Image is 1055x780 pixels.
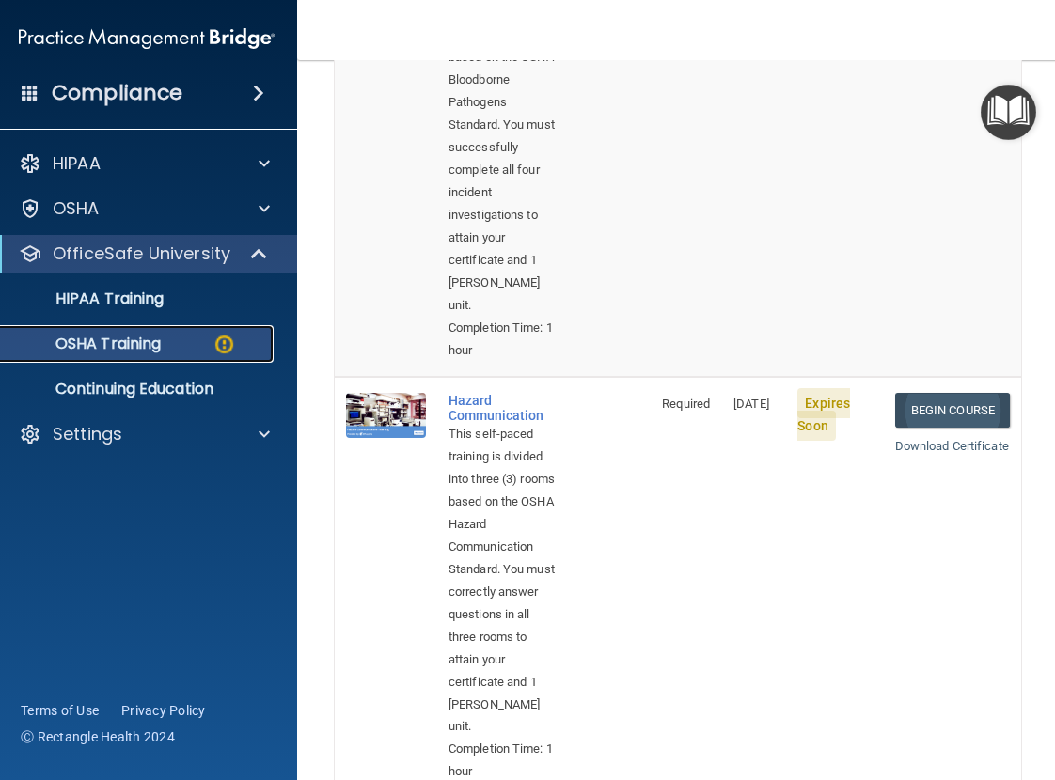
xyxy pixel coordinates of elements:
[449,317,557,362] div: Completion Time: 1 hour
[8,335,161,353] p: OSHA Training
[21,701,99,720] a: Terms of Use
[733,397,769,411] span: [DATE]
[53,242,230,265] p: OfficeSafe University
[53,197,100,220] p: OSHA
[53,152,101,175] p: HIPAA
[19,152,270,175] a: HIPAA
[21,727,175,746] span: Ⓒ Rectangle Health 2024
[895,393,1010,428] a: Begin Course
[8,289,164,308] p: HIPAA Training
[8,380,265,398] p: Continuing Education
[213,333,236,356] img: warning-circle.0cc9ac19.png
[662,397,710,411] span: Required
[730,647,1032,722] iframe: Drift Widget Chat Controller
[53,423,122,445] p: Settings
[52,80,182,106] h4: Compliance
[19,197,270,220] a: OSHA
[449,423,557,739] div: This self-paced training is divided into three (3) rooms based on the OSHA Hazard Communication S...
[19,423,270,445] a: Settings
[19,242,269,265] a: OfficeSafe University
[449,393,557,423] a: Hazard Communication
[981,85,1036,140] button: Open Resource Center
[797,388,850,441] span: Expires Soon
[895,439,1009,453] a: Download Certificate
[121,701,206,720] a: Privacy Policy
[19,20,275,57] img: PMB logo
